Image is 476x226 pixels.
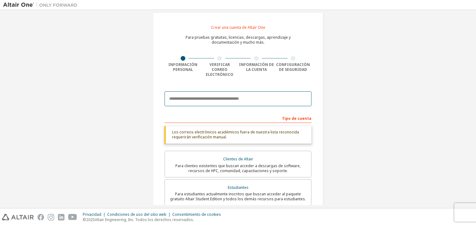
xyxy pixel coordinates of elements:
[83,212,101,217] font: Privacidad
[212,40,265,45] font: documentación y mucho más.
[172,212,221,217] font: Consentimiento de cookies
[276,62,310,72] font: Configuración de seguridad
[228,185,249,190] font: Estudiantes
[48,214,54,220] img: instagram.svg
[239,62,274,72] font: Información de la cuenta
[37,214,44,220] img: facebook.svg
[172,129,299,140] font: Los correos electrónicos académicos fuera de nuestra lista reconocida requerirán verificación man...
[211,25,265,30] font: Crear una cuenta de Altair One
[170,191,306,202] font: Para estudiantes actualmente inscritos que buscan acceder al paquete gratuito Altair Student Edit...
[95,217,194,222] font: Altair Engineering, Inc. Todos los derechos reservados.
[282,116,311,121] font: Tipo de cuenta
[2,214,34,220] img: altair_logo.svg
[223,156,253,162] font: Clientes de Altair
[168,62,197,72] font: Información personal
[186,35,291,40] font: Para pruebas gratuitas, licencias, descargas, aprendizaje y
[86,217,95,222] font: 2025
[68,214,77,220] img: youtube.svg
[83,217,86,222] font: ©
[206,62,233,77] font: Verificar correo electrónico
[58,214,64,220] img: linkedin.svg
[107,212,166,217] font: Condiciones de uso del sitio web
[3,2,81,8] img: Altair Uno
[175,163,301,173] font: Para clientes existentes que buscan acceder a descargas de software, recursos de HPC, comunidad, ...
